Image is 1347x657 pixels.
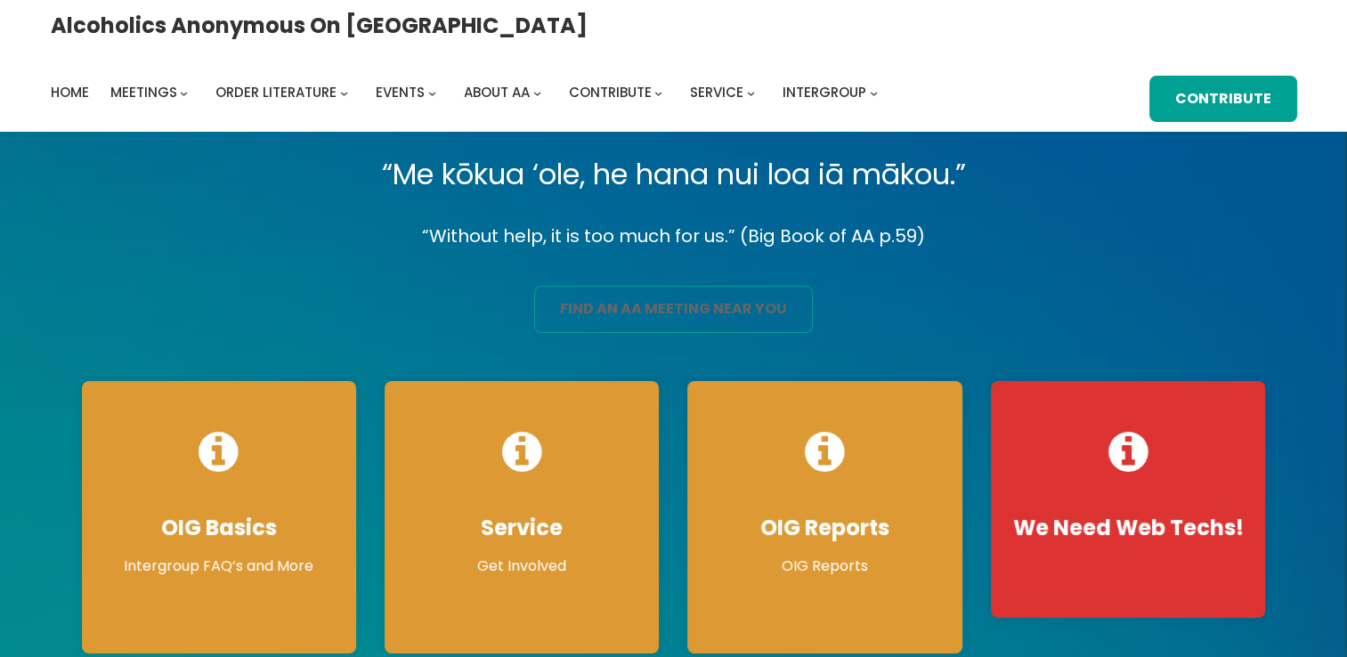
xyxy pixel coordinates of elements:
a: find an aa meeting near you [534,286,813,333]
p: Intergroup FAQ’s and More [100,556,338,577]
p: “Without help, it is too much for us.” (Big Book of AA p.59) [68,221,1280,252]
span: Order Literature [215,83,337,101]
h4: We Need Web Techs! [1009,515,1247,541]
span: Home [51,83,89,101]
button: Service submenu [747,89,755,97]
a: Alcoholics Anonymous on [GEOGRAPHIC_DATA] [51,6,588,45]
h4: OIG Reports [705,515,944,541]
nav: Intergroup [51,80,884,105]
a: Service [690,80,743,105]
p: OIG Reports [705,556,944,577]
button: Order Literature submenu [340,89,348,97]
span: Contribute [569,83,652,101]
a: Contribute [1149,76,1297,123]
span: Events [376,83,425,101]
a: Contribute [569,80,652,105]
button: Meetings submenu [180,89,188,97]
h4: OIG Basics [100,515,338,541]
a: About AA [464,80,530,105]
p: “Me kōkua ‘ole, he hana nui loa iā mākou.” [68,150,1280,199]
a: Intergroup [783,80,866,105]
span: Service [690,83,743,101]
span: Intergroup [783,83,866,101]
a: Events [376,80,425,105]
span: About AA [464,83,530,101]
button: About AA submenu [533,89,541,97]
button: Intergroup submenu [870,89,878,97]
a: Home [51,80,89,105]
button: Contribute submenu [654,89,662,97]
span: Meetings [110,83,177,101]
a: Meetings [110,80,177,105]
button: Events submenu [428,89,436,97]
h4: Service [402,515,641,541]
p: Get Involved [402,556,641,577]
